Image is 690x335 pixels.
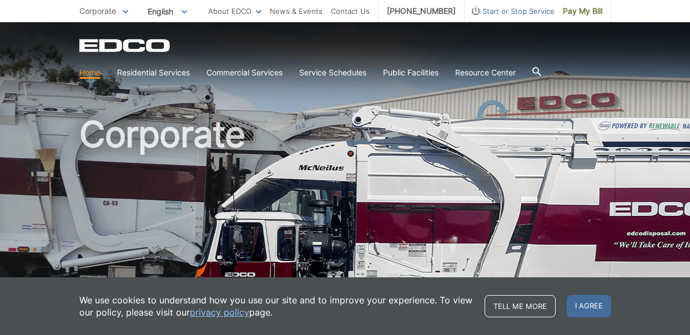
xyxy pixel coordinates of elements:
[79,294,474,318] p: We use cookies to understand how you use our site and to improve your experience. To view our pol...
[299,67,366,79] a: Service Schedules
[383,67,439,79] a: Public Facilities
[190,306,249,318] a: privacy policy
[567,295,611,317] span: I agree
[270,5,323,17] a: News & Events
[207,67,283,79] a: Commercial Services
[331,5,370,17] a: Contact Us
[139,2,195,21] span: English
[117,67,190,79] a: Residential Services
[563,5,602,17] span: Pay My Bill
[455,67,516,79] a: Resource Center
[208,5,261,17] a: About EDCO
[485,295,556,317] a: Tell me more
[79,6,116,16] span: Corporate
[79,39,172,52] a: EDCD logo. Return to the homepage.
[79,67,100,79] a: Home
